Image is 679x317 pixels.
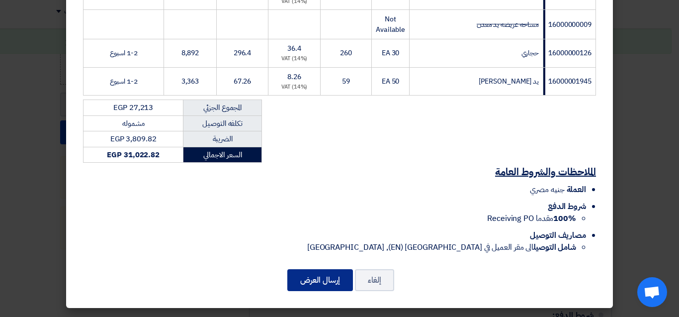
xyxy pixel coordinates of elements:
[287,72,301,82] span: 8.26
[110,76,138,87] span: 1-2 اسبوع
[110,48,138,58] span: 1-2 اسبوع
[110,133,157,144] span: EGP 3,809.82
[530,229,586,241] span: مصاريف التوصيل
[530,184,564,196] span: جنيه مصري
[637,277,667,307] a: Open chat
[84,100,183,116] td: EGP 27,213
[234,48,252,58] span: 296.4
[183,147,262,163] td: السعر الاجمالي
[382,76,400,87] span: 50 EA
[340,48,352,58] span: 260
[487,212,576,224] span: مقدما Receiving PO
[521,48,539,58] span: حجاري
[533,241,576,253] strong: شامل التوصيل
[181,76,199,87] span: 3,363
[107,149,160,160] strong: EGP 31,022.82
[543,10,596,39] td: 16000000009
[83,241,576,253] li: الى مقر العميل في [GEOGRAPHIC_DATA] (EN), [GEOGRAPHIC_DATA]
[382,48,400,58] span: 30 EA
[181,48,199,58] span: 8,892
[234,76,252,87] span: 67.26
[183,115,262,131] td: تكلفه التوصيل
[272,55,316,63] div: (14%) VAT
[495,164,596,179] u: الملاحظات والشروط العامة
[376,14,405,35] span: Not Available
[272,83,316,92] div: (14%) VAT
[355,269,394,291] button: إلغاء
[287,43,301,54] span: 36.4
[543,39,596,68] td: 16000000126
[477,19,539,30] strike: مساحه عريضه يد معدن
[342,76,350,87] span: 59
[287,269,353,291] button: إرسال العرض
[548,201,586,212] span: شروط الدفع
[553,212,576,224] strong: 100%
[567,184,586,196] span: العملة
[122,118,144,129] span: مشموله
[479,76,539,87] span: يد [PERSON_NAME]
[543,67,596,96] td: 16000001945
[183,131,262,147] td: الضريبة
[183,100,262,116] td: المجموع الجزئي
